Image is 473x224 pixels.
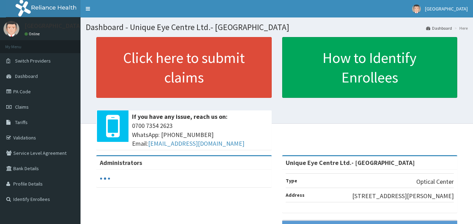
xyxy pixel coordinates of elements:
[25,31,41,36] a: Online
[15,119,28,125] span: Tariffs
[96,37,272,98] a: Click here to submit claims
[426,25,452,31] a: Dashboard
[352,192,454,201] p: [STREET_ADDRESS][PERSON_NAME]
[4,21,19,37] img: User Image
[100,173,110,184] svg: audio-loading
[15,104,29,110] span: Claims
[25,23,82,29] p: [GEOGRAPHIC_DATA]
[286,159,415,167] strong: Unique Eye Centre Ltd.- [GEOGRAPHIC_DATA]
[286,192,305,198] b: Address
[132,113,228,121] b: If you have any issue, reach us on:
[282,37,458,98] a: How to Identify Enrollees
[286,178,297,184] b: Type
[100,159,142,167] b: Administrators
[412,5,421,13] img: User Image
[15,58,51,64] span: Switch Providers
[453,25,468,31] li: Here
[15,73,38,79] span: Dashboard
[148,139,244,147] a: [EMAIL_ADDRESS][DOMAIN_NAME]
[132,121,268,148] span: 0700 7354 2623 WhatsApp: [PHONE_NUMBER] Email:
[425,6,468,12] span: [GEOGRAPHIC_DATA]
[86,23,468,32] h1: Dashboard - Unique Eye Centre Ltd.- [GEOGRAPHIC_DATA]
[416,177,454,186] p: Optical Center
